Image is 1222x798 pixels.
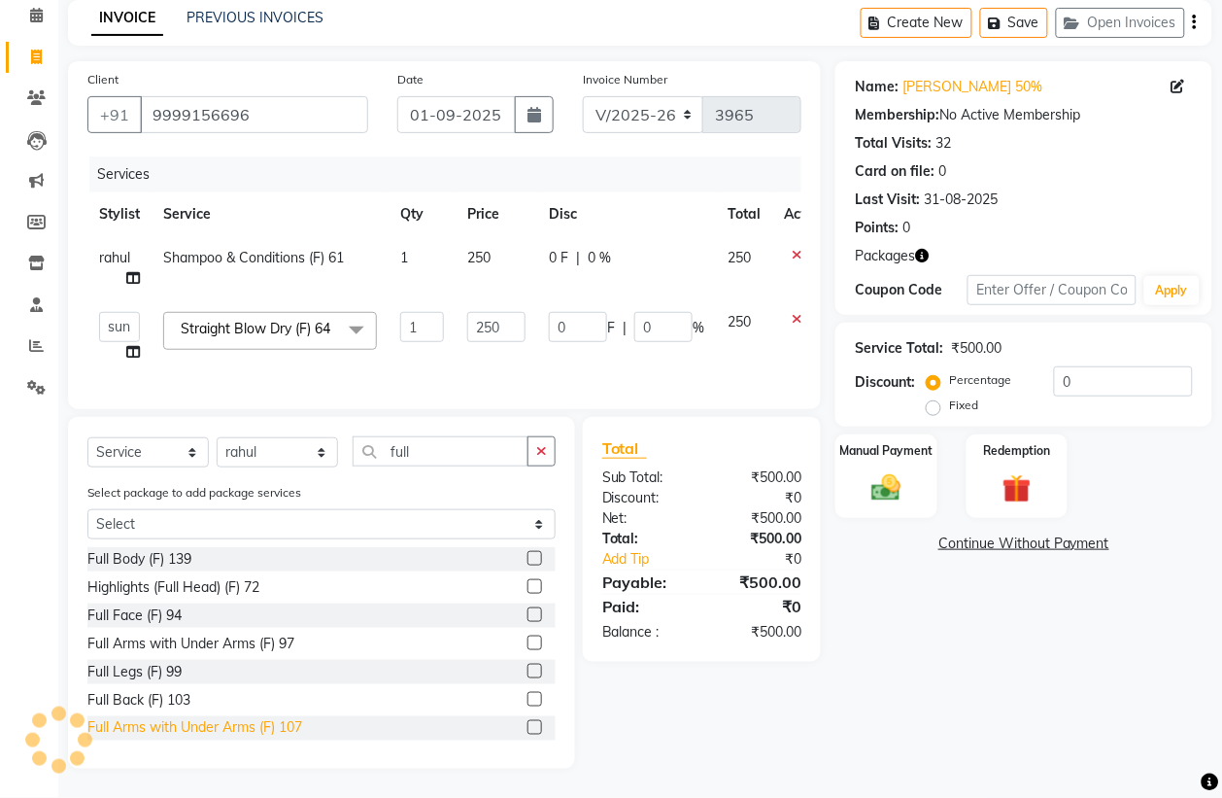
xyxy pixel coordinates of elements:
[935,133,951,154] div: 32
[163,249,344,266] span: Shampoo & Conditions (F) 61
[330,320,339,337] a: x
[840,442,933,460] label: Manual Payment
[588,508,702,529] div: Net:
[967,275,1137,305] input: Enter Offer / Coupon Code
[855,218,899,238] div: Points:
[855,338,943,359] div: Service Total:
[588,488,702,508] div: Discount:
[702,468,817,488] div: ₹500.00
[951,338,1001,359] div: ₹500.00
[980,8,1048,38] button: Save
[855,190,920,210] div: Last Visit:
[861,8,972,38] button: Create New
[702,571,817,594] div: ₹500.00
[938,161,946,182] div: 0
[855,105,1193,125] div: No Active Membership
[400,249,408,266] span: 1
[863,471,909,504] img: _cash.svg
[87,484,301,502] label: Select package to add package services
[607,318,615,338] span: F
[140,96,368,133] input: Search by Name/Mobile/Email/Code
[772,192,836,236] th: Action
[994,471,1040,507] img: _gift.svg
[855,133,932,154] div: Total Visits:
[855,372,915,393] div: Discount:
[855,161,934,182] div: Card on file:
[87,549,191,570] div: Full Body (F) 139
[87,577,259,598] div: Highlights (Full Head) (F) 72
[91,1,163,36] a: INVOICE
[87,690,190,711] div: Full Back (F) 103
[588,571,702,594] div: Payable:
[588,529,702,549] div: Total:
[902,77,1042,97] a: [PERSON_NAME] 50%
[983,442,1050,460] label: Redemption
[87,96,142,133] button: +91
[855,77,899,97] div: Name:
[549,248,568,268] span: 0 F
[456,192,537,236] th: Price
[728,249,751,266] span: 250
[181,320,330,337] span: Straight Blow Dry (F) 64
[623,318,627,338] span: |
[588,595,702,618] div: Paid:
[588,549,721,570] a: Add Tip
[583,71,667,88] label: Invoice Number
[588,622,702,642] div: Balance :
[702,595,817,618] div: ₹0
[728,313,751,330] span: 250
[949,397,978,414] label: Fixed
[839,534,1208,554] a: Continue Without Payment
[902,218,910,238] div: 0
[1144,276,1200,305] button: Apply
[87,662,182,682] div: Full Legs (F) 99
[99,249,130,266] span: rahul
[588,248,611,268] span: 0 %
[702,529,817,549] div: ₹500.00
[87,606,182,626] div: Full Face (F) 94
[702,508,817,529] div: ₹500.00
[949,371,1011,389] label: Percentage
[855,246,915,266] span: Packages
[588,468,702,488] div: Sub Total:
[1056,8,1185,38] button: Open Invoices
[89,156,816,192] div: Services
[576,248,580,268] span: |
[702,488,817,508] div: ₹0
[397,71,424,88] label: Date
[467,249,491,266] span: 250
[87,634,294,654] div: Full Arms with Under Arms (F) 97
[855,105,939,125] div: Membership:
[87,718,302,739] div: Full Arms with Under Arms (F) 107
[721,549,816,570] div: ₹0
[693,318,704,338] span: %
[537,192,716,236] th: Disc
[152,192,389,236] th: Service
[924,190,998,210] div: 31-08-2025
[87,192,152,236] th: Stylist
[353,436,528,467] input: Search or Scan
[702,622,817,642] div: ₹500.00
[855,280,967,300] div: Coupon Code
[716,192,772,236] th: Total
[187,9,323,26] a: PREVIOUS INVOICES
[87,71,119,88] label: Client
[389,192,456,236] th: Qty
[602,438,647,459] span: Total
